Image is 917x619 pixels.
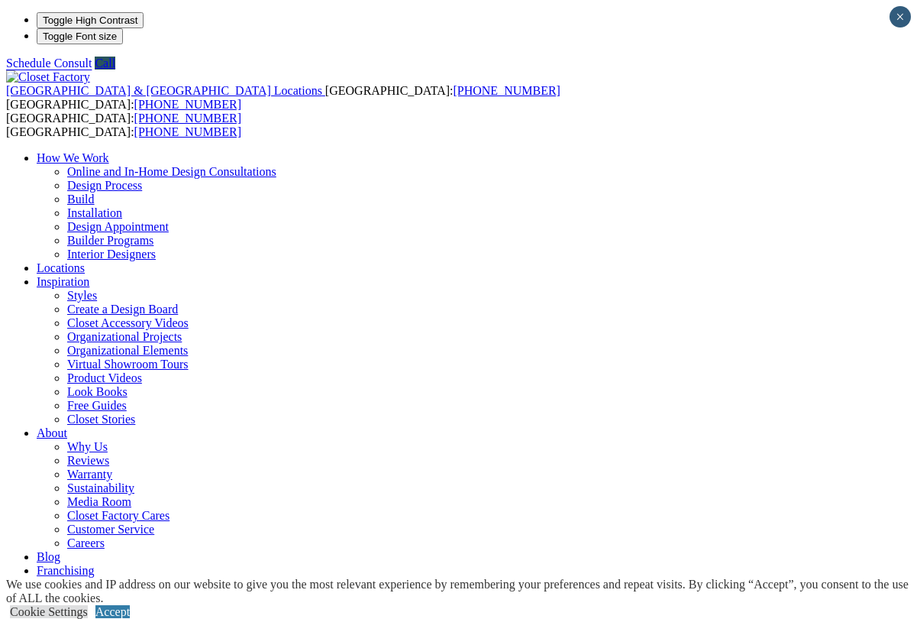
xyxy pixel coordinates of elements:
a: [PHONE_NUMBER] [134,112,241,125]
div: We use cookies and IP address on our website to give you the most relevant experience by remember... [6,578,917,605]
a: Schedule Consult [6,57,92,70]
a: [PHONE_NUMBER] [134,98,241,111]
a: Cookie Settings [10,605,88,618]
button: Toggle High Contrast [37,12,144,28]
a: Organizational Elements [67,344,188,357]
a: Warranty [67,468,112,481]
span: [GEOGRAPHIC_DATA] & [GEOGRAPHIC_DATA] Locations [6,84,322,97]
a: [GEOGRAPHIC_DATA] & [GEOGRAPHIC_DATA] Locations [6,84,325,97]
a: Closet Accessory Videos [67,316,189,329]
a: Inspiration [37,275,89,288]
button: Close [890,6,911,28]
a: Online and In-Home Design Consultations [67,165,276,178]
a: Create a Design Board [67,303,178,316]
span: [GEOGRAPHIC_DATA]: [GEOGRAPHIC_DATA]: [6,84,560,111]
a: Look Books [67,385,128,398]
a: Closet Stories [67,413,135,426]
a: Design Process [67,179,142,192]
a: Locations [37,261,85,274]
a: Design Appointment [67,220,169,233]
a: Build [67,193,95,206]
a: Franchising [37,564,95,577]
a: Styles [67,289,97,302]
a: [PHONE_NUMBER] [134,125,241,138]
button: Toggle Font size [37,28,123,44]
span: Toggle Font size [43,31,117,42]
a: Why Us [67,440,108,453]
a: Virtual Showroom Tours [67,358,189,371]
a: Call [95,57,115,70]
a: Reviews [67,454,109,467]
a: Blog [37,550,60,563]
a: Free Guides [67,399,127,412]
a: Installation [67,206,122,219]
a: [PHONE_NUMBER] [453,84,560,97]
a: Interior Designers [67,248,156,261]
span: [GEOGRAPHIC_DATA]: [GEOGRAPHIC_DATA]: [6,112,241,138]
a: Organizational Projects [67,330,182,343]
a: Careers [67,536,105,549]
span: Toggle High Contrast [43,15,137,26]
a: Media Room [67,495,131,508]
a: About [37,426,67,439]
a: Accept [95,605,130,618]
a: Builder Programs [67,234,153,247]
a: Product Videos [67,371,142,384]
a: How We Work [37,151,109,164]
img: Closet Factory [6,70,90,84]
a: Customer Service [67,523,154,536]
a: Sustainability [67,481,134,494]
a: Closet Factory Cares [67,509,170,522]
